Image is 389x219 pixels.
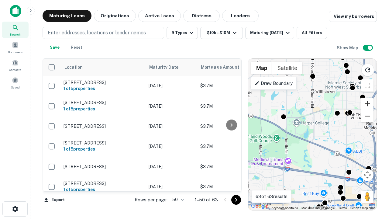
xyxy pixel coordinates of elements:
span: Contacts [9,67,21,72]
p: $3.7M [200,143,261,150]
span: Borrowers [8,50,22,54]
iframe: Chat Widget [359,151,389,180]
img: Google [250,202,270,210]
th: Location [60,59,146,76]
button: Active Loans [138,10,181,22]
a: Saved [2,75,29,91]
p: $3.7M [200,183,261,190]
span: Search [10,32,21,37]
p: [DATE] [149,143,194,150]
p: [STREET_ADDRESS] [64,100,143,105]
p: [DATE] [149,82,194,89]
button: Keyboard shortcuts [272,206,298,210]
button: Go to next page [231,195,241,205]
button: Maturing Loans [43,10,91,22]
h6: 1 of 5 properties [64,146,143,152]
div: 50 [170,195,185,204]
p: [STREET_ADDRESS] [64,140,143,146]
span: Maturity Date [149,64,186,71]
button: All Filters [297,27,327,39]
a: Borrowers [2,39,29,56]
button: Reset [67,41,86,54]
h6: 1 of 5 properties [64,85,143,92]
button: Maturing [DATE] [245,27,294,39]
p: [STREET_ADDRESS] [64,123,143,129]
p: [STREET_ADDRESS] [64,80,143,85]
div: Maturing [DATE] [250,29,291,36]
p: $3.7M [200,103,261,109]
p: $3.7M [200,82,261,89]
button: Zoom out [361,110,374,122]
span: Mortgage Amount [201,64,247,71]
span: Location [64,64,83,71]
button: Reload search area [361,64,374,76]
p: [DATE] [149,103,194,109]
p: [DATE] [149,183,194,190]
p: Rows per page: [135,196,167,203]
a: Terms (opens in new tab) [338,206,347,210]
a: Report a map error [350,206,375,210]
p: Enter addresses, locations or lender names [48,29,146,36]
div: 0 0 [248,59,377,210]
p: 1–50 of 63 [195,196,218,203]
p: [DATE] [149,123,194,130]
button: Lenders [222,10,259,22]
h6: Show Map [337,44,359,51]
p: [STREET_ADDRESS] [64,181,143,186]
button: Drag Pegman onto the map to open Street View [361,191,374,203]
button: Distress [183,10,220,22]
button: $10k - $10M [200,27,243,39]
th: Maturity Date [146,59,197,76]
button: 9 Types [167,27,198,39]
button: Show satellite imagery [272,62,302,74]
button: Zoom in [361,98,374,110]
button: Toggle fullscreen view [361,79,374,92]
p: $3.7M [200,123,261,130]
a: Search [2,22,29,38]
th: Mortgage Amount [197,59,264,76]
button: Enter addresses, locations or lender names [43,27,164,39]
h6: 1 of 5 properties [64,106,143,112]
button: Export [43,195,66,204]
p: 63 of 63 results [256,193,287,200]
h6: 1 of 5 properties [64,186,143,193]
span: Map data ©2025 Google [301,206,335,210]
p: $3.7M [200,163,261,170]
a: Open this area in Google Maps (opens a new window) [250,202,270,210]
p: Draw Boundary [255,80,293,87]
a: Contacts [2,57,29,73]
button: Save your search to get updates of matches that match your search criteria. [45,41,64,54]
img: capitalize-icon.png [10,5,21,17]
button: Originations [94,10,136,22]
p: [STREET_ADDRESS] [64,164,143,169]
a: View my borrowers [329,11,377,22]
p: [DATE] [149,163,194,170]
span: Saved [11,85,20,90]
button: Show street map [251,62,272,74]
